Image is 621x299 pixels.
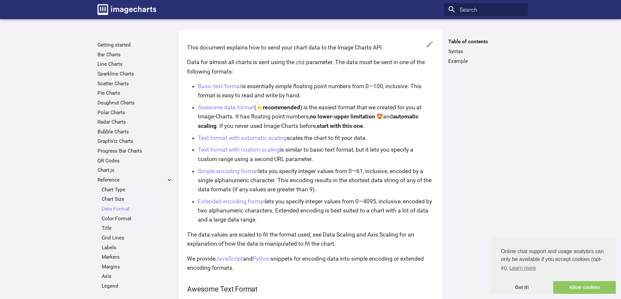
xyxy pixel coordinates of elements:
a: Radar Charts [97,119,173,125]
span: Online chat support and usage analytics can only be available if you accept cookies (opt-in). [501,248,605,273]
a: Python [253,255,271,262]
li: is similar to basic text format, but it lets you specify a custom range using a second URL parame... [198,145,434,163]
a: learn more about cookies [508,263,537,273]
a: Labels [102,244,173,251]
a: Awesome data format [198,104,254,111]
img: :heart_eyes: [377,113,383,120]
li: scales the chart to fit your data. [198,133,434,143]
a: Data Format [102,206,173,212]
a: Line Charts [97,61,173,67]
a: allow cookies [553,281,616,294]
code: chd [294,59,306,65]
li: lets you specify integer values from 0—61, inclusive, encoded by a single alphanumeric character.... [198,167,434,194]
a: Pie Charts [97,90,173,96]
label: Reference [97,177,173,183]
a: Doughnut Charts [97,100,173,106]
a: Chart Size [102,196,173,202]
a: Progress Bar Charts [97,148,173,154]
a: Getting started [97,42,173,48]
a: Bar Charts [97,51,173,58]
h3: Awesome Text Format [187,284,434,294]
a: Legend [102,283,173,289]
p: This document explains how to send your chart data to the Image Charts API. [187,43,434,52]
a: Syntax [448,48,524,55]
a: Chart.js [97,167,173,173]
a: Title [102,225,173,231]
a: Text format with automatic scaling [198,135,287,141]
a: Image-Charts documentation [95,1,159,18]
a: Text format with custom scaling [198,146,280,153]
a: Markers [102,254,173,260]
strong: recommended [256,104,300,111]
strong: automatic scaling [198,113,419,129]
a: JavaScript [215,255,243,262]
a: Polar Charts [97,109,173,116]
a: Basic text format [198,83,242,89]
li: is essentially simple floating point numbers from 0—100, inclusive. This format is easy to read a... [198,82,434,100]
a: dismiss cookie message [491,281,553,294]
a: Bubble Charts [97,129,173,135]
p: We provide and snippets for encoding data into simple encoding or extended encoding formats. [187,254,434,272]
p: The data values are scaled to fit the format used; see Data Scaling and Axis Scaling for an expla... [187,230,434,248]
a: Sparkline Charts [97,71,173,77]
a: QR Codes [97,157,173,164]
a: Color Format [102,215,173,222]
img: :star: [256,104,263,111]
strong: start with this one [317,123,363,129]
p: Data for almost all charts is sent using the parameter. The data must be sent in one of the follo... [187,58,434,76]
label: Table of contents [444,38,528,45]
strong: no lower-upper limitation [310,113,375,120]
nav: Table of contents [444,38,528,64]
input: Search [444,3,528,16]
a: Extended encoding format [198,198,265,205]
a: Scatter Charts [97,80,173,87]
li: lets you specify integer values from 0—4095, inclusive, encoded by two alphanumeric characters. E... [198,197,434,224]
a: GraphViz Charts [97,138,173,144]
img: logo [97,4,156,15]
a: Grid Lines [102,235,173,241]
a: Axis [102,273,173,279]
li: ( ) is the easiest format that we created for you at Image-Charts. It has floating point numbers,... [198,103,434,130]
a: Margins [102,264,173,270]
a: Example [448,58,524,64]
a: Simple encoding format [198,168,258,174]
div: cookieconsent [491,237,616,294]
a: Chart Type [102,186,173,193]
